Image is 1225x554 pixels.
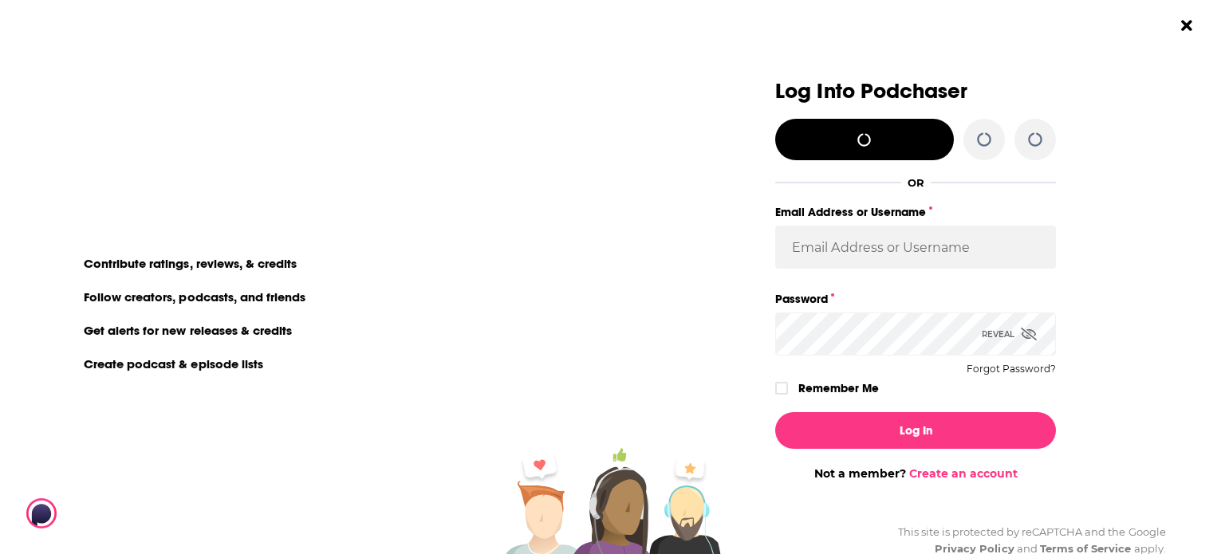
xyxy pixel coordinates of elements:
label: Email Address or Username [775,202,1056,222]
li: Create podcast & episode lists [74,353,274,374]
div: You need to login or register to view this page. [74,80,438,137]
button: Log In [775,412,1056,449]
label: Remember Me [798,378,879,399]
input: Email Address or Username [775,226,1056,269]
li: Follow creators, podcasts, and friends [74,286,317,307]
a: Create an account [909,466,1018,481]
div: Not a member? [775,466,1056,481]
div: OR [908,176,924,189]
div: Reveal [982,312,1037,356]
label: Password [775,289,1056,309]
button: Close Button [1172,10,1202,41]
li: On Podchaser you can: [74,225,393,240]
li: Contribute ratings, reviews, & credits [74,253,309,273]
button: Forgot Password? [967,363,1056,375]
h3: Log Into Podchaser [775,80,1056,103]
li: Get alerts for new releases & credits [74,320,303,340]
a: Podchaser - Follow, Share and Rate Podcasts [26,498,167,528]
img: Podchaser - Follow, Share and Rate Podcasts [26,498,179,528]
